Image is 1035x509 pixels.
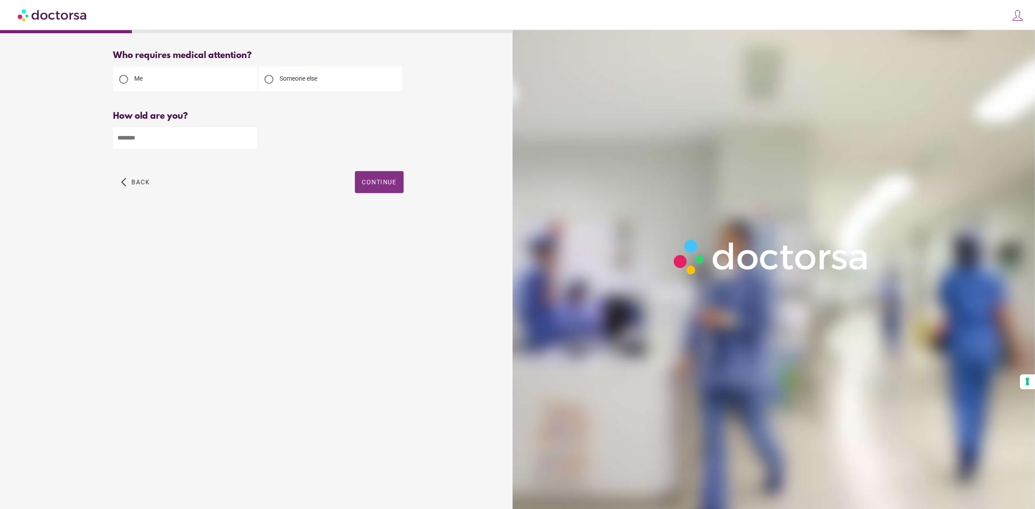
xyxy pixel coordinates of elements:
button: Your consent preferences for tracking technologies [1020,374,1035,389]
span: Someone else [280,75,317,82]
div: Who requires medical attention? [113,51,404,61]
span: Me [134,75,143,82]
div: How old are you? [113,111,404,121]
img: Logo-Doctorsa-trans-White-partial-flat.png [668,234,875,280]
span: Back [132,179,150,186]
img: icons8-customer-100.png [1012,9,1024,22]
span: Continue [362,179,397,186]
img: Doctorsa.com [18,5,88,25]
button: arrow_back_ios Back [117,171,153,193]
button: Continue [355,171,404,193]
